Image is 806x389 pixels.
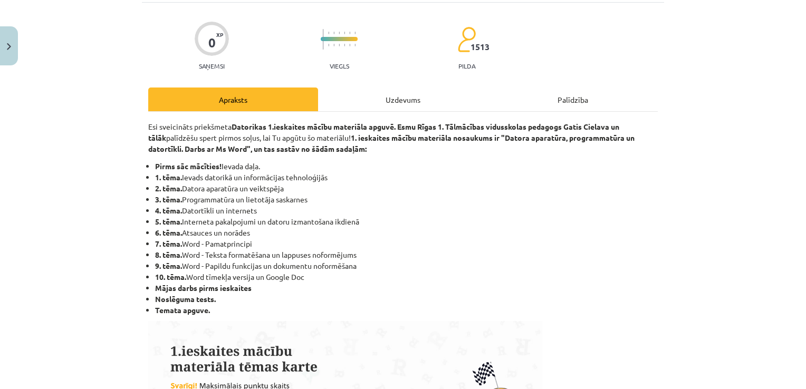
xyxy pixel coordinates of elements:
li: Word tīmekļa versija un Google Doc [155,271,658,283]
img: icon-short-line-57e1e144782c952c97e751825c79c345078a6d821885a25fce030b3d8c18986b.svg [349,32,350,34]
b: Temata apguve. [155,305,210,315]
b: 2. tēma. [155,183,182,193]
img: icon-short-line-57e1e144782c952c97e751825c79c345078a6d821885a25fce030b3d8c18986b.svg [344,32,345,34]
img: icon-close-lesson-0947bae3869378f0d4975bcd49f059093ad1ed9edebbc8119c70593378902aed.svg [7,43,11,50]
img: icon-short-line-57e1e144782c952c97e751825c79c345078a6d821885a25fce030b3d8c18986b.svg [333,32,334,34]
b: Pirms sāc mācīties! [155,161,222,171]
b: 9. tēma. [155,261,182,270]
img: icon-short-line-57e1e144782c952c97e751825c79c345078a6d821885a25fce030b3d8c18986b.svg [333,44,334,46]
div: Apraksts [148,87,318,111]
b: 5. tēma. [155,217,182,226]
p: Esi sveicināts priekšmeta palīdzēšu spert pirmos soļus, lai Tu apgūtu šo materiālu! [148,121,658,154]
strong: Datorikas 1.ieskaites mācību materiāla apguvē. Esmu Rīgas 1. Tālmācības vidusskolas pedagogs Gati... [148,122,619,142]
img: icon-long-line-d9ea69661e0d244f92f715978eff75569469978d946b2353a9bb055b3ed8787d.svg [323,29,324,50]
li: Datora aparatūra un veiktspēja [155,183,658,194]
p: Saņemsi [195,62,229,70]
li: Atsauces un norādes [155,227,658,238]
img: icon-short-line-57e1e144782c952c97e751825c79c345078a6d821885a25fce030b3d8c18986b.svg [328,44,329,46]
b: 4. tēma. [155,206,182,215]
li: Word - Teksta formatēšana un lappuses noformējums [155,249,658,260]
div: Palīdzība [488,87,658,111]
li: Interneta pakalpojumi un datoru izmantošana ikdienā [155,216,658,227]
p: pilda [458,62,475,70]
span: XP [216,32,223,37]
b: 1. tēma. [155,172,182,182]
img: icon-short-line-57e1e144782c952c97e751825c79c345078a6d821885a25fce030b3d8c18986b.svg [354,32,356,34]
strong: 1. ieskaites mācību materiāla nosaukums ir "Datora aparatūra, programmatūra un datortīkli. Darbs ... [148,133,635,153]
img: icon-short-line-57e1e144782c952c97e751825c79c345078a6d821885a25fce030b3d8c18986b.svg [339,44,340,46]
img: icon-short-line-57e1e144782c952c97e751825c79c345078a6d821885a25fce030b3d8c18986b.svg [349,44,350,46]
span: 1513 [471,42,490,52]
li: Word - Pamatprincipi [155,238,658,249]
div: 0 [208,35,216,50]
b: 8. tēma. [155,250,182,259]
div: Uzdevums [318,87,488,111]
li: Ievads datorikā un informācijas tehnoloģijās [155,172,658,183]
b: Noslēguma tests. [155,294,216,304]
b: 7. tēma. [155,239,182,248]
img: icon-short-line-57e1e144782c952c97e751825c79c345078a6d821885a25fce030b3d8c18986b.svg [344,44,345,46]
li: Datortīkli un internets [155,205,658,216]
strong: Mājas darbs pirms ieskaites [155,283,252,293]
b: 10. tēma. [155,272,186,281]
img: icon-short-line-57e1e144782c952c97e751825c79c345078a6d821885a25fce030b3d8c18986b.svg [339,32,340,34]
img: icon-short-line-57e1e144782c952c97e751825c79c345078a6d821885a25fce030b3d8c18986b.svg [354,44,356,46]
img: icon-short-line-57e1e144782c952c97e751825c79c345078a6d821885a25fce030b3d8c18986b.svg [328,32,329,34]
img: students-c634bb4e5e11cddfef0936a35e636f08e4e9abd3cc4e673bd6f9a4125e45ecb1.svg [457,26,476,53]
p: Viegls [330,62,349,70]
b: 6. tēma. [155,228,182,237]
li: Word - Papildu funkcijas un dokumentu noformēšana [155,260,658,271]
li: Programmatūra un lietotāja saskarnes [155,194,658,205]
b: 3. tēma. [155,194,182,204]
li: Ievada daļa. [155,161,658,172]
